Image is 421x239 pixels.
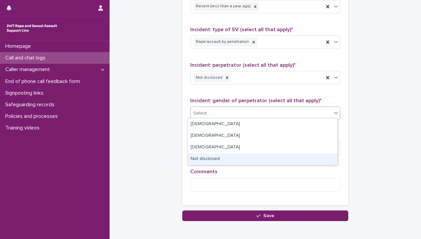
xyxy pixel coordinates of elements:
p: Call and chat logs [3,55,51,61]
div: Female [188,130,337,142]
img: rhQMoQhaT3yELyF149Cw [5,22,58,35]
p: Signposting links [3,90,49,96]
button: Save [182,210,348,221]
div: Recent (less than a year ago) [194,2,252,11]
p: Safeguarding records [3,102,60,108]
div: Non-binary [188,142,337,153]
div: Not disclosed [194,73,223,82]
div: Not disclosed [188,153,337,165]
div: Rape/assault by penetration [194,38,250,46]
span: Incident: type of SV (select all that apply) [190,27,293,32]
span: Incident: perpetrator (select all that apply) [190,62,295,68]
div: Male [188,119,337,130]
p: Policies and processes [3,113,63,119]
span: Comments [190,169,217,174]
p: End of phone call feedback form [3,78,85,85]
span: Incident: gender of perpetrator (select all that apply) [190,98,321,103]
div: Select... [193,110,210,117]
p: Caller management [3,66,55,73]
span: Save [263,213,274,218]
p: Homepage [3,43,36,49]
p: Training videos [3,125,45,131]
